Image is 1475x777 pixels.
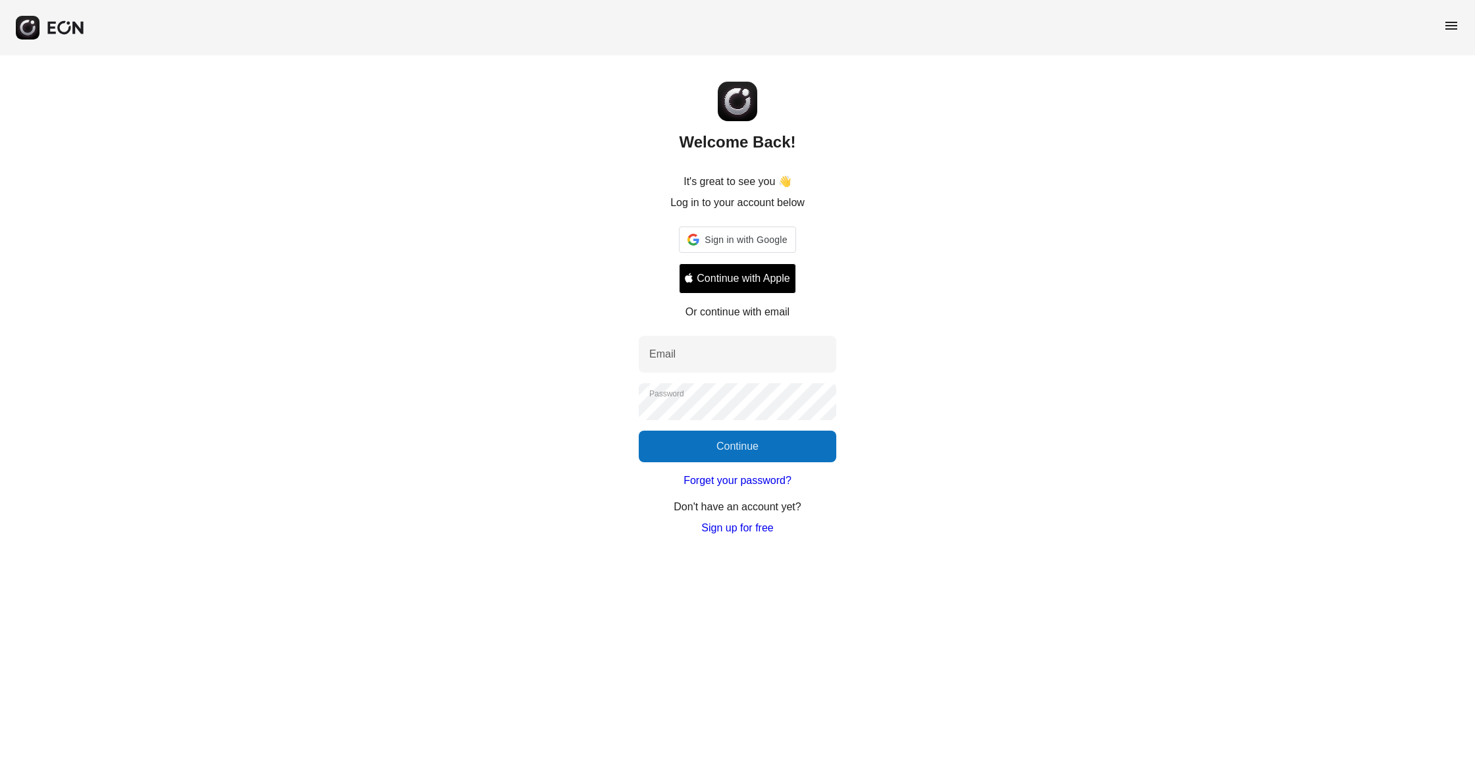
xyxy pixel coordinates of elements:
[674,499,801,515] p: Don't have an account yet?
[684,174,791,190] p: It's great to see you 👋
[705,232,787,248] span: Sign in with Google
[685,304,790,320] p: Or continue with email
[679,227,795,253] div: Sign in with Google
[684,473,791,489] a: Forget your password?
[670,195,805,211] p: Log in to your account below
[701,520,773,536] a: Sign up for free
[649,388,684,399] label: Password
[649,346,676,362] label: Email
[680,132,796,153] h2: Welcome Back!
[639,431,836,462] button: Continue
[679,263,795,294] button: Signin with apple ID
